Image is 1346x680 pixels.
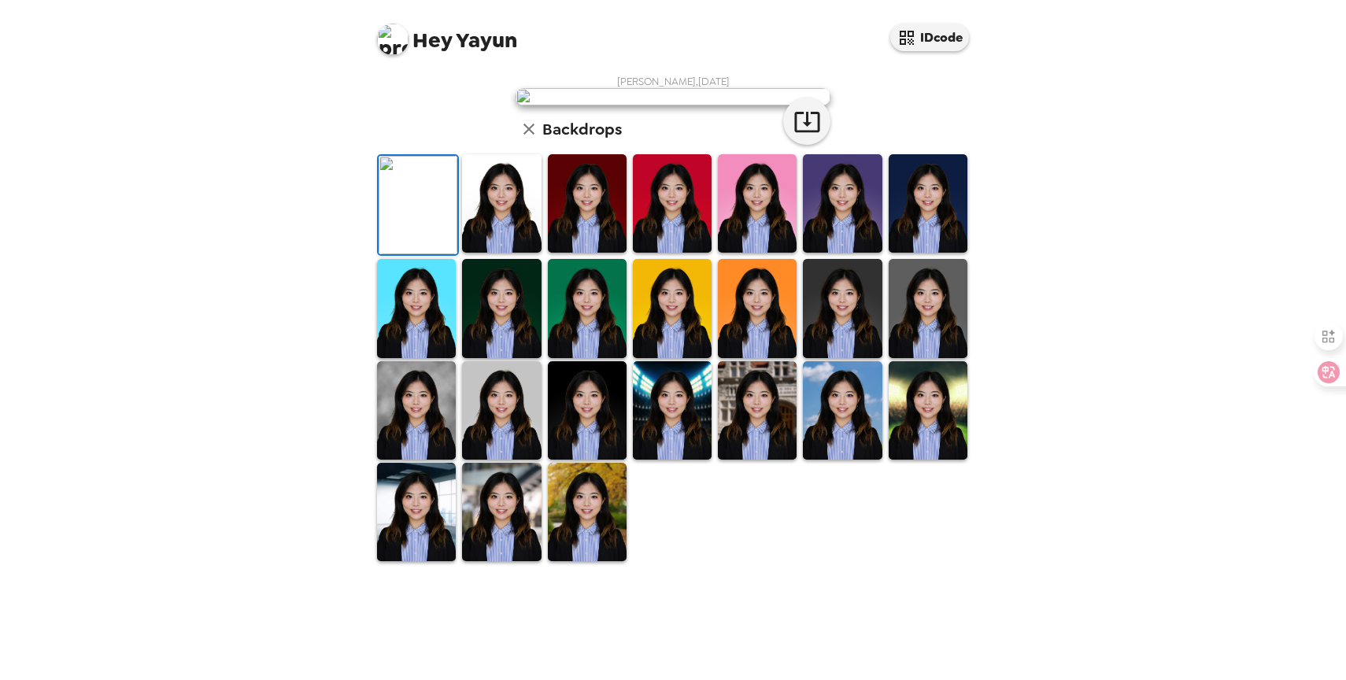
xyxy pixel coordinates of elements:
[377,16,517,51] span: Yayun
[377,24,409,55] img: profile pic
[516,88,830,105] img: user
[542,116,622,142] h6: Backdrops
[890,24,969,51] button: IDcode
[617,75,730,88] span: [PERSON_NAME] , [DATE]
[412,26,452,54] span: Hey
[379,156,457,254] img: Original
